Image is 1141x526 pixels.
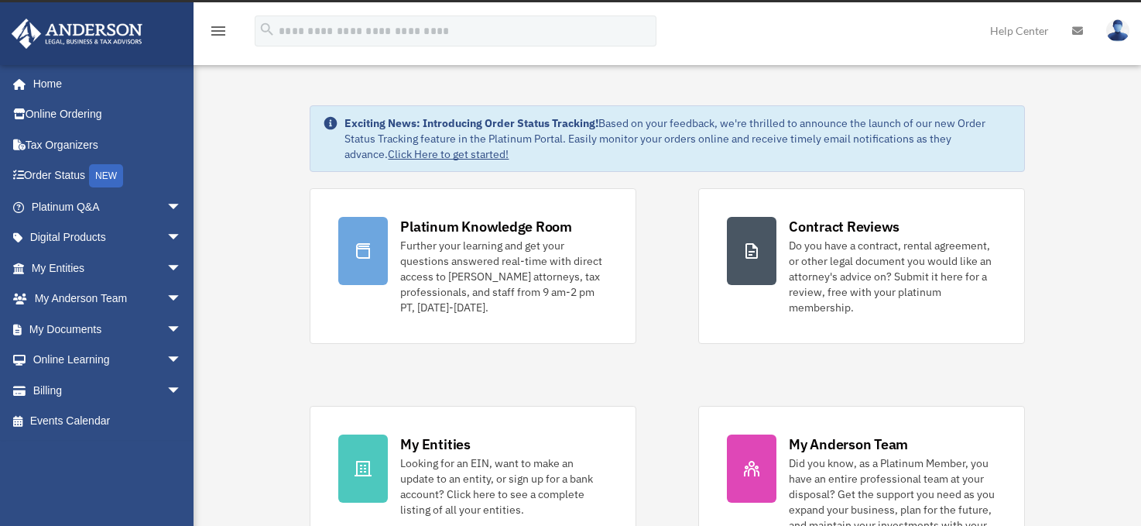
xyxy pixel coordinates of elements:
div: My Entities [400,435,470,454]
div: Contract Reviews [789,217,899,236]
a: Events Calendar [11,406,205,437]
div: Platinum Knowledge Room [400,217,572,236]
span: arrow_drop_down [166,375,197,407]
span: arrow_drop_down [166,284,197,315]
a: Tax Organizers [11,129,205,160]
a: Order StatusNEW [11,160,205,192]
span: arrow_drop_down [166,191,197,223]
a: Billingarrow_drop_down [11,375,205,406]
a: Home [11,68,197,99]
a: Digital Productsarrow_drop_down [11,222,205,253]
a: My Anderson Teamarrow_drop_down [11,284,205,315]
div: Based on your feedback, we're thrilled to announce the launch of our new Order Status Tracking fe... [344,115,1011,162]
span: arrow_drop_down [166,222,197,254]
a: Contract Reviews Do you have a contract, rental agreement, or other legal document you would like... [698,188,1025,344]
span: arrow_drop_down [166,345,197,376]
a: Online Ordering [11,99,205,130]
div: NEW [89,164,123,187]
a: menu [209,27,228,40]
a: Click Here to get started! [388,147,509,161]
i: search [259,21,276,38]
span: arrow_drop_down [166,253,197,284]
a: Platinum Knowledge Room Further your learning and get your questions answered real-time with dire... [310,188,636,344]
img: Anderson Advisors Platinum Portal [7,19,147,49]
a: My Entitiesarrow_drop_down [11,253,205,284]
a: Platinum Q&Aarrow_drop_down [11,191,205,222]
div: Looking for an EIN, want to make an update to an entity, or sign up for a bank account? Click her... [400,456,608,517]
div: My Anderson Team [789,435,908,454]
i: menu [209,22,228,40]
a: My Documentsarrow_drop_down [11,314,205,345]
strong: Exciting News: Introducing Order Status Tracking! [344,116,598,130]
a: Online Learningarrow_drop_down [11,345,205,376]
span: arrow_drop_down [166,314,197,346]
div: Do you have a contract, rental agreement, or other legal document you would like an attorney's ad... [789,238,996,315]
div: Further your learning and get your questions answered real-time with direct access to [PERSON_NAM... [400,238,608,315]
img: User Pic [1106,19,1129,42]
